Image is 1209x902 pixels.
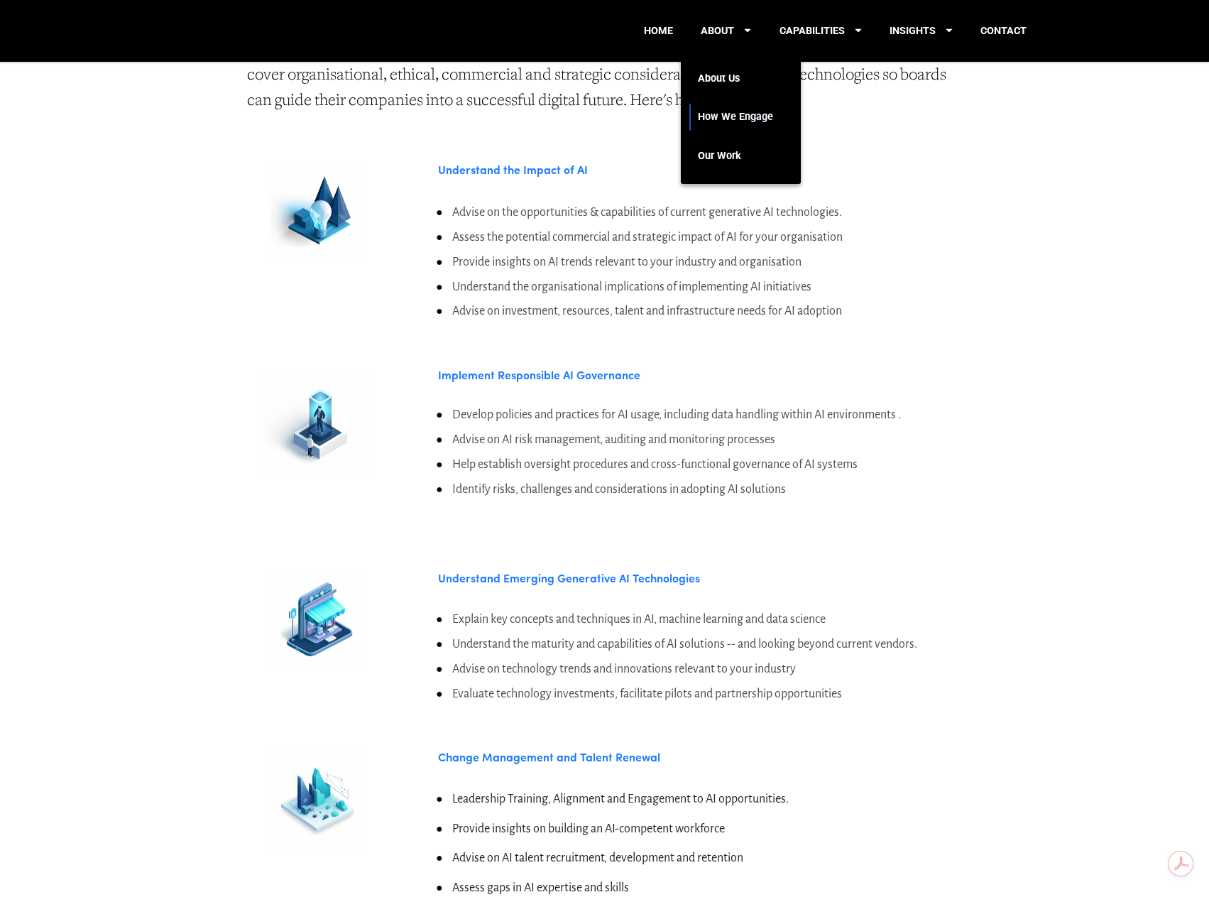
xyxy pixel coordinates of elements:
a: CAPABILITIES [779,11,862,50]
span: Advise on investment, resources, talent and infrastructure needs for AI adoption [452,305,842,317]
a: HOME [644,11,673,50]
span: Develop policies and practices for AI usage, including data handling within AI environments . [452,408,901,421]
span: Understand Emerging Generative AI Technologies [438,570,700,585]
span: Advise on technology trends and innovations relevant to your industry [452,663,796,675]
span: Assess the potential commercial and strategic impact of AI for your organisation [452,231,843,244]
strong: Understand the Impact of AI [438,161,588,177]
a: CONTACT [980,11,1027,50]
span: Advise on the opportunities & capabilities of current generative AI technologies. [452,206,842,219]
span: Evaluate technology investments, facilitate pilots and partnership opportunities [452,688,842,700]
span: Help establish oversight procedures and cross-functional governance of AI systems [452,458,858,471]
span: Provide insights on AI trends relevant to your industry and organisation [452,256,802,268]
span: Explain key concepts and techniques in AI, machine learning and data science [452,613,826,626]
span: Assess gaps in AI expertise and skills [452,881,629,894]
span: Implement Responsible AI Governance [438,366,640,382]
span: Advise on AI talent recruitment, development and retention [452,852,743,864]
a: Our Work [698,136,773,175]
span: Change Management and Talent Renewal [438,749,660,764]
a: INSIGHTS [890,11,953,50]
span: Provide insights on building an AI-competent workforce [452,822,725,835]
a: About Us [698,59,773,98]
a: How We Engage [698,98,773,137]
a: ABOUT [701,11,751,50]
span: Leadership Training, Alignment and Engagement to AI opportunities. [452,793,789,805]
span: Understand the organisational implications of implementing AI initiatives [452,281,811,293]
span: Understand the maturity and capabilities of AI solutions -- and looking beyond current vendors. [452,638,917,651]
span: Advise on AI risk management, auditing and monitoring processes [452,433,775,446]
span: Identify risks, challenges and considerations in adopting AI solutions [452,483,786,496]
